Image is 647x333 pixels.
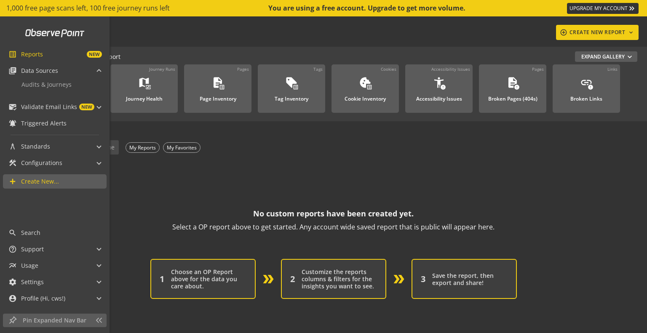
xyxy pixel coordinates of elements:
[237,66,249,72] div: Pages
[366,84,372,90] mat-icon: list_alt
[149,66,175,72] div: Journey Runs
[8,278,17,286] mat-icon: settings
[126,142,160,153] div: My Reports
[172,220,495,234] p: Select a OP report above to get started. Any account wide saved report that is public will appear...
[3,258,106,273] mat-expansion-panel-header: Usage
[3,226,106,240] a: Search
[258,64,325,113] a: TagsTag Inventory
[359,76,372,89] mat-icon: cookie
[433,76,445,89] mat-icon: accessibility_new
[292,84,299,90] mat-icon: list_alt
[432,272,508,286] div: Save the report, then export and share!
[6,3,170,13] span: 1,000 free page scans left, 100 free journey runs left
[627,29,635,36] mat-icon: keyboard_arrow_down
[332,64,399,113] a: CookiesCookie Inventory
[200,91,236,102] div: Page Inventory
[302,268,377,290] div: Customize the reports columns & filters for the insights you want to see.
[21,177,59,186] span: Create New...
[570,91,602,102] div: Broken Links
[556,25,639,40] button: CREATE NEW REPORT
[559,29,568,36] mat-icon: add_circle_outline
[8,67,17,75] mat-icon: library_books
[488,91,537,102] div: Broken Pages (404s)
[3,116,106,131] a: Triggered Alerts
[23,316,91,325] span: Pin Expanded Nav Bar
[21,103,77,111] span: Validate Email Links
[275,91,308,102] div: Tag Inventory
[253,207,414,220] p: No custom reports have been created yet.
[421,274,425,284] div: 3
[21,80,72,88] span: Audits & Journeys
[506,76,519,89] mat-icon: description
[3,156,106,170] mat-expansion-panel-header: Configurations
[285,76,298,89] mat-icon: sell
[3,291,106,306] mat-expansion-panel-header: Profile (Hi, cws!)
[607,66,618,72] div: Links
[3,242,106,256] mat-expansion-panel-header: Support
[553,64,620,113] a: LinksBroken Links
[21,159,62,167] span: Configurations
[8,142,17,151] mat-icon: architecture
[268,3,466,13] div: You are using a free account. Upgrade to get more volume.
[431,66,470,72] div: Accessibility Issues
[138,76,150,89] mat-icon: map
[21,50,43,59] span: Reports
[416,91,462,102] div: Accessibility Issues
[479,64,546,113] a: PagesBroken Pages (404s)
[37,51,637,63] div: - Start a New Report
[21,67,58,75] span: Data Sources
[3,64,106,78] mat-expansion-panel-header: Data Sources
[440,84,446,90] mat-icon: error
[575,51,637,62] button: Expand Gallery
[567,3,639,14] a: UPGRADE MY ACCOUNT
[580,76,593,89] mat-icon: link
[211,76,224,89] mat-icon: description
[21,119,67,128] span: Triggered Alerts
[160,274,164,284] div: 1
[8,50,17,59] mat-icon: list_alt
[290,274,295,284] div: 2
[184,64,251,113] a: PagesPage Inventory
[628,4,636,13] mat-icon: keyboard_double_arrow_right
[8,103,17,111] mat-icon: mark_email_read
[513,84,520,90] mat-icon: error
[21,229,40,237] span: Search
[163,142,201,153] div: My Favorites
[21,142,50,151] span: Standards
[171,268,246,290] div: Choose an OP Report above for the data you care about.
[559,25,636,40] div: CREATE NEW REPORT
[8,159,17,167] mat-icon: construction
[532,66,544,72] div: Pages
[3,100,106,114] mat-expansion-panel-header: Validate Email LinksNEW
[8,229,17,237] mat-icon: search
[21,261,38,270] span: Usage
[79,104,94,110] span: NEW
[110,64,178,113] a: Journey RunsJourney Health
[313,66,323,72] div: Tags
[3,47,106,61] a: ReportsNEW
[405,64,473,113] a: Accessibility IssuesAccessibility Issues
[345,91,386,102] div: Cookie Inventory
[3,78,106,98] div: Data Sources
[587,84,594,90] mat-icon: error
[8,245,17,253] mat-icon: help_outline
[8,261,17,270] mat-icon: multiline_chart
[219,84,225,90] mat-icon: list_alt
[8,119,17,128] mat-icon: notifications_active
[21,294,65,303] span: Profile (Hi, cws!)
[87,51,102,58] span: NEW
[126,91,163,102] div: Journey Health
[37,121,630,139] div: SAVED REPORTS
[626,53,634,61] mat-icon: expand_more
[21,278,44,286] span: Settings
[145,84,151,90] mat-icon: monitor_heart
[8,294,17,303] mat-icon: account_circle
[381,66,396,72] div: Cookies
[21,245,44,253] span: Support
[3,174,107,189] a: Create New...
[3,275,106,289] mat-expansion-panel-header: Settings
[8,177,17,186] mat-icon: add
[3,139,106,154] mat-expansion-panel-header: Standards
